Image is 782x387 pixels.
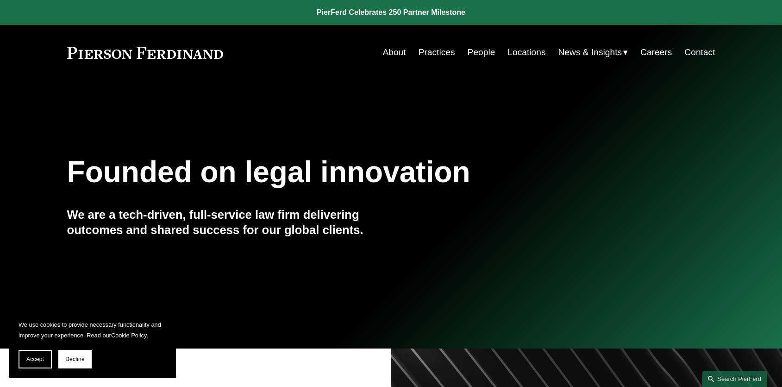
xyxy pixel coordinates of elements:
[26,356,44,362] span: Accept
[507,44,545,61] a: Locations
[468,44,495,61] a: People
[65,356,85,362] span: Decline
[382,44,406,61] a: About
[58,350,92,368] button: Decline
[702,371,767,387] a: Search this site
[111,332,147,339] a: Cookie Policy
[640,44,672,61] a: Careers
[19,350,52,368] button: Accept
[9,310,176,378] section: Cookie banner
[558,44,622,61] span: News & Insights
[19,319,167,341] p: We use cookies to provide necessary functionality and improve your experience. Read our .
[684,44,715,61] a: Contact
[558,44,628,61] a: folder dropdown
[67,155,607,189] h1: Founded on legal innovation
[419,44,455,61] a: Practices
[67,207,391,237] h4: We are a tech-driven, full-service law firm delivering outcomes and shared success for our global...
